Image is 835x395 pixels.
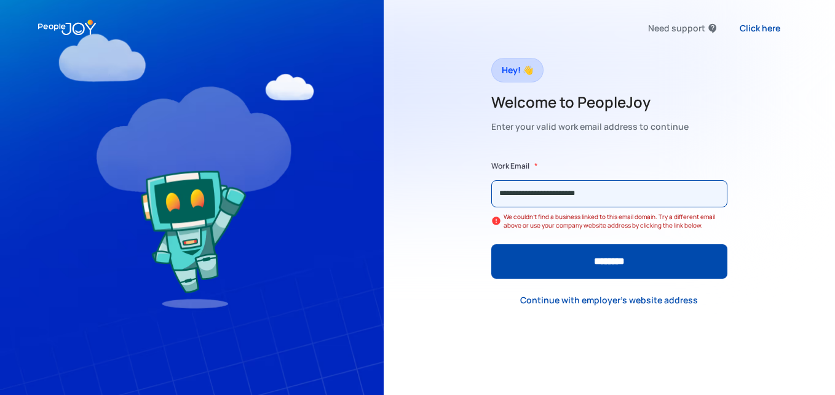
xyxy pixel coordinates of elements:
form: Form [491,160,727,279]
a: Continue with employer's website address [510,288,708,313]
div: Click here [740,22,780,34]
div: Need support [648,20,705,37]
div: Enter your valid work email address to continue [491,118,689,135]
a: Click here [730,16,790,41]
label: Work Email [491,160,529,172]
h2: Welcome to PeopleJoy [491,92,689,112]
div: Hey! 👋 [502,62,533,79]
div: Continue with employer's website address [520,294,698,306]
div: We couldn't find a business linked to this email domain. Try a different email above or use your ... [504,212,727,229]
